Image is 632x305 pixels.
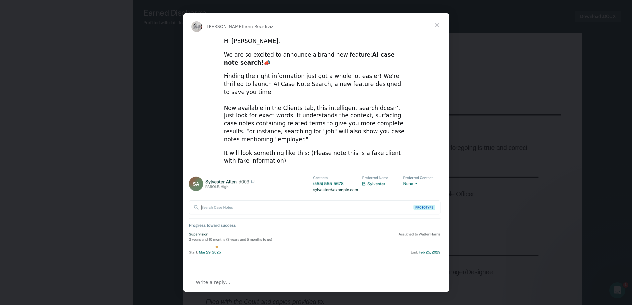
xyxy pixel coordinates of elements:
[243,24,274,29] span: from Recidiviz
[183,273,449,292] div: Open conversation and reply
[425,13,449,37] span: Close
[224,149,408,165] div: It will look something like this: (Please note this is a fake client with fake information)
[224,51,408,67] div: We are so excited to announce a brand new feature: 📣
[191,21,202,32] img: Profile image for Kim
[224,51,395,66] b: AI case note search!
[207,24,243,29] span: [PERSON_NAME]
[196,278,231,287] span: Write a reply…
[224,72,408,143] div: Finding the right information just got a whole lot easier! We're thrilled to launch AI Case Note ...
[224,38,408,45] div: Hi [PERSON_NAME],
